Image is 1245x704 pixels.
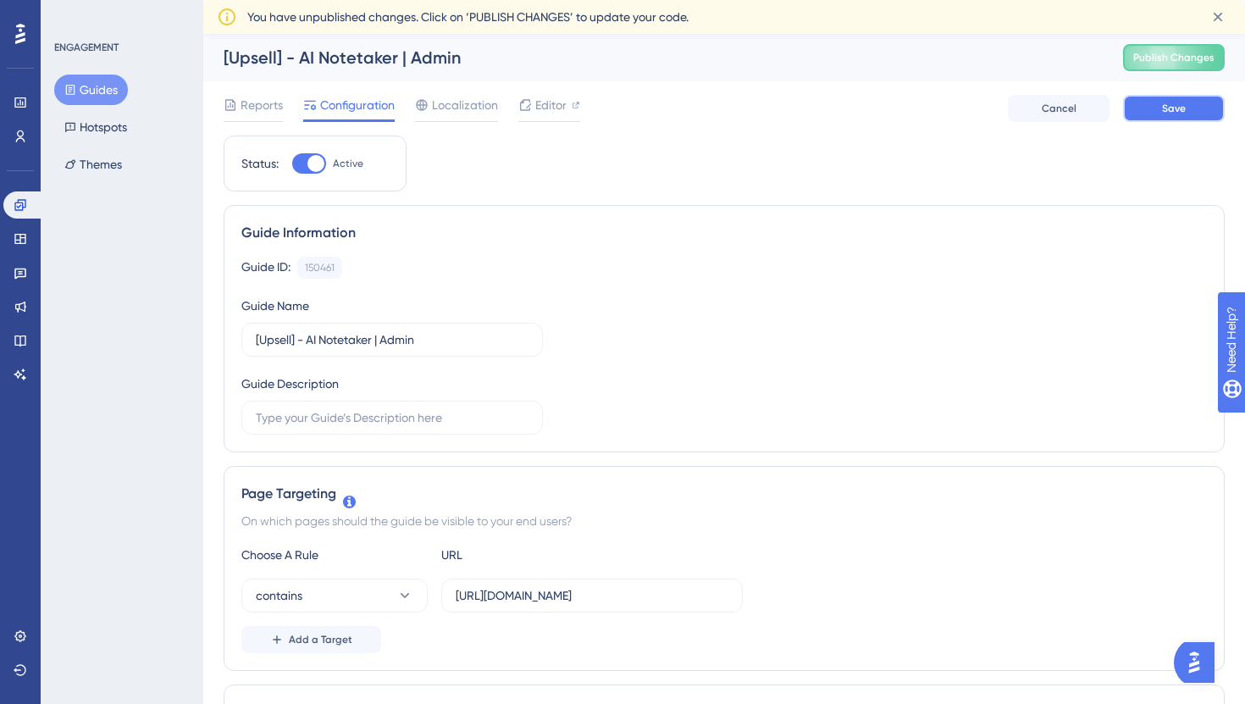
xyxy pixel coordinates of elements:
input: Type your Guide’s Description here [256,408,528,427]
div: Guide Name [241,296,309,316]
div: Choose A Rule [241,545,428,565]
span: Reports [241,95,283,115]
input: Type your Guide’s Name here [256,330,528,349]
div: Status: [241,153,279,174]
span: Cancel [1042,102,1076,115]
span: You have unpublished changes. Click on ‘PUBLISH CHANGES’ to update your code. [247,7,689,27]
div: [Upsell] - AI Notetaker | Admin [224,46,1081,69]
span: Localization [432,95,498,115]
div: On which pages should the guide be visible to your end users? [241,511,1207,531]
button: Save [1123,95,1225,122]
span: Active [333,157,363,170]
div: Guide Description [241,374,339,394]
button: Cancel [1008,95,1109,122]
div: ENGAGEMENT [54,41,119,54]
button: Hotspots [54,112,137,142]
button: Guides [54,75,128,105]
button: Add a Target [241,626,381,653]
span: Save [1162,102,1186,115]
iframe: UserGuiding AI Assistant Launcher [1174,637,1225,688]
div: URL [441,545,628,565]
span: Editor [535,95,567,115]
div: 150461 [305,261,335,274]
div: Guide ID: [241,257,290,279]
div: Guide Information [241,223,1207,243]
span: Need Help? [40,4,106,25]
button: Publish Changes [1123,44,1225,71]
span: contains [256,585,302,606]
div: Page Targeting [241,484,1207,504]
span: Configuration [320,95,395,115]
span: Add a Target [289,633,352,646]
span: Publish Changes [1133,51,1215,64]
button: Themes [54,149,132,180]
input: yourwebsite.com/path [456,586,728,605]
button: contains [241,579,428,613]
